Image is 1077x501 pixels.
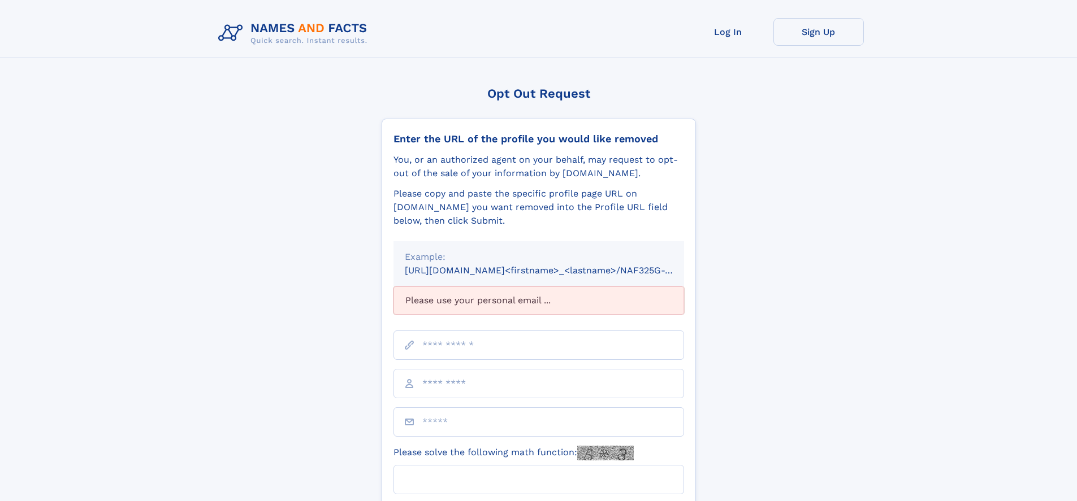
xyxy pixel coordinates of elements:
div: Opt Out Request [382,86,696,101]
img: Logo Names and Facts [214,18,377,49]
a: Log In [683,18,773,46]
div: Enter the URL of the profile you would like removed [393,133,684,145]
div: You, or an authorized agent on your behalf, may request to opt-out of the sale of your informatio... [393,153,684,180]
div: Please use your personal email ... [393,286,684,315]
div: Please copy and paste the specific profile page URL on [DOMAIN_NAME] you want removed into the Pr... [393,187,684,228]
small: [URL][DOMAIN_NAME]<firstname>_<lastname>/NAF325G-xxxxxxxx [405,265,706,276]
div: Example: [405,250,673,264]
label: Please solve the following math function: [393,446,634,460]
a: Sign Up [773,18,864,46]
